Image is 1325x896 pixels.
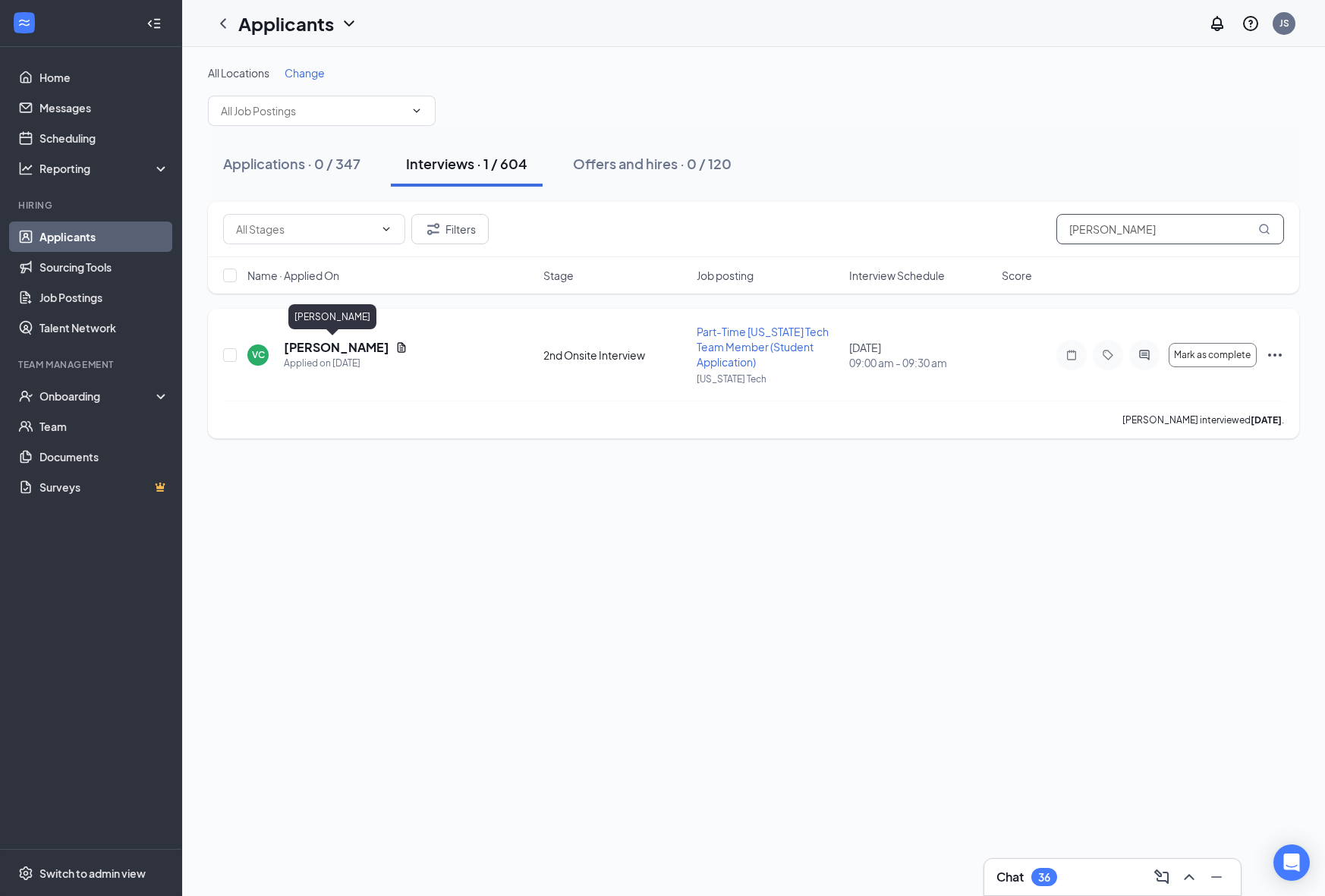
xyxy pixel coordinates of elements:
[1038,871,1050,884] div: 36
[284,339,389,356] h5: [PERSON_NAME]
[18,358,166,371] div: Team Management
[1062,349,1081,361] svg: Note
[247,268,339,283] span: Name · Applied On
[849,355,993,370] span: 09:00 am - 09:30 am
[1251,414,1282,426] b: [DATE]
[1174,350,1251,360] span: Mark as complete
[221,102,404,119] input: All Job Postings
[1279,17,1289,30] div: JS
[39,411,169,442] a: Team
[411,105,423,117] svg: ChevronDown
[1153,868,1171,886] svg: ComposeMessage
[1099,349,1117,361] svg: Tag
[39,161,170,176] div: Reporting
[1169,343,1257,367] button: Mark as complete
[1204,865,1229,889] button: Minimize
[697,373,840,385] p: [US_STATE] Tech
[18,388,33,404] svg: UserCheck
[288,304,376,329] div: [PERSON_NAME]
[39,866,146,881] div: Switch to admin view
[39,442,169,472] a: Documents
[1273,844,1310,881] div: Open Intercom Messenger
[18,161,33,176] svg: Analysis
[238,11,334,36] h1: Applicants
[1242,14,1260,33] svg: QuestionInfo
[284,356,408,371] div: Applied on [DATE]
[1122,413,1284,426] p: [PERSON_NAME] interviewed .
[1208,14,1226,33] svg: Notifications
[39,93,169,123] a: Messages
[223,154,360,173] div: Applications · 0 / 347
[1002,268,1032,283] span: Score
[406,154,527,173] div: Interviews · 1 / 604
[17,15,32,30] svg: WorkstreamLogo
[543,347,687,363] div: 2nd Onsite Interview
[285,66,325,80] span: Change
[214,14,232,33] svg: ChevronLeft
[1056,214,1284,244] input: Search in interviews
[697,325,829,369] span: Part-Time [US_STATE] Tech Team Member (Student Application)
[39,282,169,313] a: Job Postings
[697,268,754,283] span: Job posting
[39,313,169,343] a: Talent Network
[39,252,169,282] a: Sourcing Tools
[1266,346,1284,364] svg: Ellipses
[18,199,166,212] div: Hiring
[39,472,169,502] a: SurveysCrown
[208,66,269,80] span: All Locations
[1207,868,1226,886] svg: Minimize
[18,866,33,881] svg: Settings
[340,14,358,33] svg: ChevronDown
[1180,868,1198,886] svg: ChevronUp
[996,869,1024,885] h3: Chat
[146,16,162,31] svg: Collapse
[236,221,374,237] input: All Stages
[411,214,489,244] button: Filter Filters
[39,123,169,153] a: Scheduling
[395,341,408,354] svg: Document
[1258,223,1270,235] svg: MagnifyingGlass
[1135,349,1153,361] svg: ActiveChat
[252,348,265,361] div: VC
[424,220,442,238] svg: Filter
[39,388,156,404] div: Onboarding
[39,62,169,93] a: Home
[573,154,732,173] div: Offers and hires · 0 / 120
[1177,865,1201,889] button: ChevronUp
[39,222,169,252] a: Applicants
[1150,865,1174,889] button: ComposeMessage
[849,340,993,370] div: [DATE]
[849,268,945,283] span: Interview Schedule
[543,268,574,283] span: Stage
[380,223,392,235] svg: ChevronDown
